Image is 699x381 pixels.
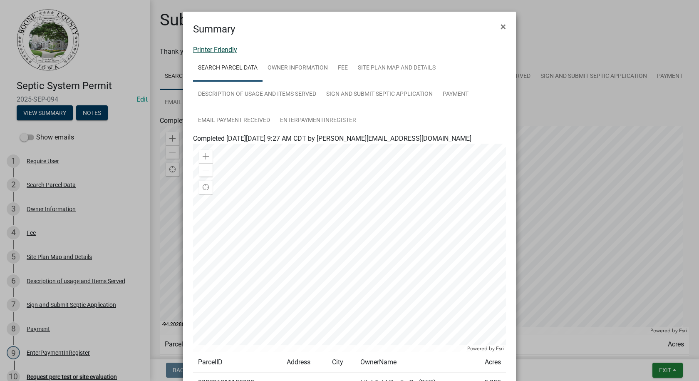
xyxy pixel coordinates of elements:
[275,107,361,134] a: EnterPaymentInRegister
[193,22,235,37] h4: Summary
[327,352,355,373] td: City
[193,107,275,134] a: Email Payment Received
[321,81,438,108] a: Sign and Submit Septic Application
[355,352,470,373] td: OwnerName
[465,345,506,352] div: Powered by
[333,55,353,82] a: Fee
[193,55,263,82] a: Search Parcel Data
[494,15,513,38] button: Close
[470,352,506,373] td: Acres
[193,134,471,142] span: Completed [DATE][DATE] 9:27 AM CDT by [PERSON_NAME][EMAIL_ADDRESS][DOMAIN_NAME]
[193,46,237,54] a: Printer Friendly
[193,352,282,373] td: ParcelID
[496,346,504,351] a: Esri
[199,150,213,163] div: Zoom in
[438,81,473,108] a: Payment
[199,163,213,177] div: Zoom out
[263,55,333,82] a: Owner Information
[282,352,327,373] td: Address
[199,181,213,194] div: Find my location
[353,55,441,82] a: Site Plan Map and Details
[193,81,321,108] a: Description of usage and Items Served
[501,21,506,32] span: ×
